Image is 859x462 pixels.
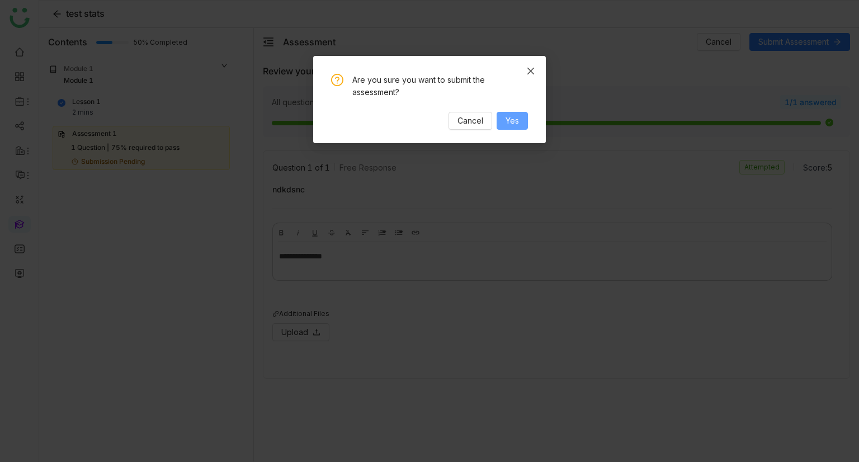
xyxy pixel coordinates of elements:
button: Close [516,56,546,86]
button: Yes [497,112,528,130]
div: Are you sure you want to submit the assessment? [352,74,528,98]
span: Cancel [457,115,483,127]
button: Cancel [449,112,492,130]
span: Yes [506,115,519,127]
